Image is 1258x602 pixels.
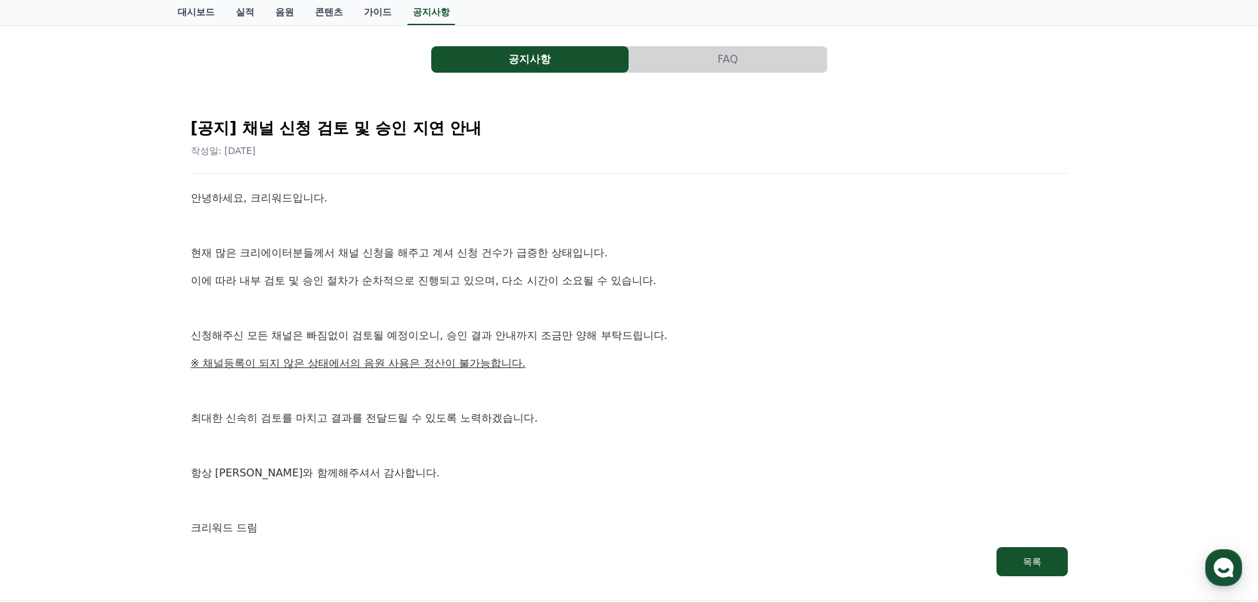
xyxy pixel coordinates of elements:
[4,419,87,452] a: 홈
[42,439,50,449] span: 홈
[191,410,1068,427] p: 최대한 신속히 검토를 마치고 결과를 전달드릴 수 있도록 노력하겠습니다.
[191,272,1068,289] p: 이에 따라 내부 검토 및 승인 절차가 순차적으로 진행되고 있으며, 다소 시간이 소요될 수 있습니다.
[191,547,1068,576] a: 목록
[191,357,526,369] u: ※ 채널등록이 되지 않은 상태에서의 음원 사용은 정산이 불가능합니다.
[121,439,137,450] span: 대화
[170,419,254,452] a: 설정
[431,46,629,73] button: 공지사항
[996,547,1068,576] button: 목록
[1023,555,1041,568] div: 목록
[191,465,1068,482] p: 항상 [PERSON_NAME]와 함께해주셔서 감사합니다.
[87,419,170,452] a: 대화
[204,439,220,449] span: 설정
[191,190,1068,207] p: 안녕하세요, 크리워드입니다.
[629,46,827,73] button: FAQ
[191,118,1068,139] h2: [공지] 채널 신청 검토 및 승인 지연 안내
[191,519,1068,537] p: 크리워드 드림
[191,145,256,156] span: 작성일: [DATE]
[191,245,1068,262] p: 현재 많은 크리에이터분들께서 채널 신청을 해주고 계셔 신청 건수가 급증한 상태입니다.
[191,327,1068,344] p: 신청해주신 모든 채널은 빠짐없이 검토될 예정이오니, 승인 결과 안내까지 조금만 양해 부탁드립니다.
